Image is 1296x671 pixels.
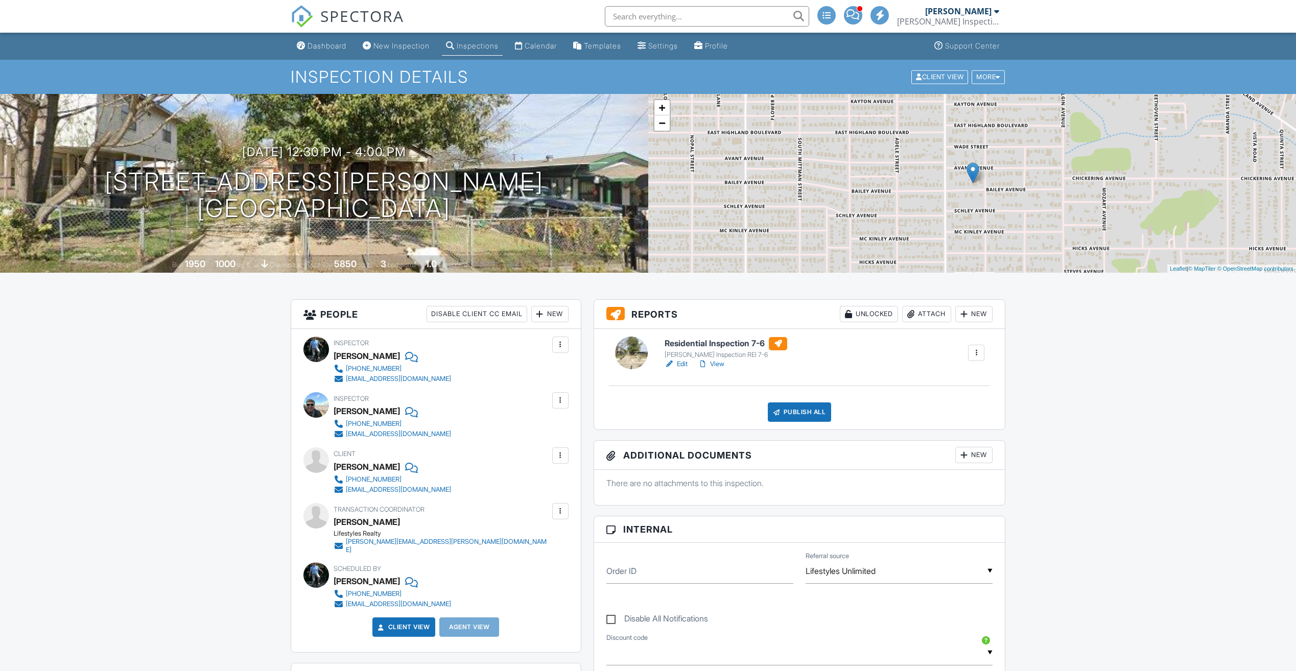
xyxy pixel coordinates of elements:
[381,258,386,269] div: 3
[334,419,451,429] a: [PHONE_NUMBER]
[930,37,1004,56] a: Support Center
[346,475,402,484] div: [PHONE_NUMBER]
[346,486,451,494] div: [EMAIL_ADDRESS][DOMAIN_NAME]
[334,506,425,513] span: Transaction Coordinator
[334,474,451,485] a: [PHONE_NUMBER]
[633,37,682,56] a: Settings
[511,37,561,56] a: Calendar
[426,258,437,269] div: 1.0
[346,365,402,373] div: [PHONE_NUMBER]
[346,538,550,554] div: [PERSON_NAME][EMAIL_ADDRESS][PERSON_NAME][DOMAIN_NAME]
[945,41,1000,50] div: Support Center
[346,375,451,383] div: [EMAIL_ADDRESS][DOMAIN_NAME]
[594,300,1005,329] h3: Reports
[373,41,430,50] div: New Inspection
[291,5,313,28] img: The Best Home Inspection Software - Spectora
[665,337,787,360] a: Residential Inspection 7-6 [PERSON_NAME] Inspection REI 7-6
[376,622,430,632] a: Client View
[1167,265,1296,273] div: |
[897,16,999,27] div: Bain Inspection Service LLC
[293,37,350,56] a: Dashboard
[334,348,400,364] div: [PERSON_NAME]
[972,70,1005,84] div: More
[427,306,527,322] div: Disable Client CC Email
[1188,266,1216,272] a: © MapTiler
[594,516,1005,543] h3: Internal
[105,169,544,223] h1: [STREET_ADDRESS][PERSON_NAME] [GEOGRAPHIC_DATA]
[311,261,333,269] span: Lot Size
[525,41,557,50] div: Calendar
[334,573,400,589] div: [PERSON_NAME]
[690,37,732,56] a: Profile
[665,351,787,359] div: [PERSON_NAME] Inspection REI 7-6
[291,14,404,35] a: SPECTORA
[334,450,356,458] span: Client
[531,306,569,322] div: New
[308,41,346,50] div: Dashboard
[346,590,402,598] div: [PHONE_NUMBER]
[291,68,1006,86] h1: Inspection Details
[606,477,993,489] p: There are no attachments to this inspection.
[334,459,400,474] div: [PERSON_NAME]
[654,115,670,131] a: Zoom out
[806,552,849,561] label: Referral source
[698,359,724,369] a: View
[665,337,787,350] h6: Residential Inspection 7-6
[606,633,648,642] label: Discount code
[334,339,369,347] span: Inspector
[665,359,688,369] a: Edit
[334,589,451,599] a: [PHONE_NUMBER]
[334,258,357,269] div: 5850
[606,565,637,577] label: Order ID
[388,261,416,269] span: bedrooms
[358,261,371,269] span: sq.ft.
[334,485,451,495] a: [EMAIL_ADDRESS][DOMAIN_NAME]
[654,100,670,115] a: Zoom in
[334,514,400,530] div: [PERSON_NAME]
[334,565,381,572] span: Scheduled By
[438,261,467,269] span: bathrooms
[606,614,708,627] label: Disable All Notifications
[648,41,678,50] div: Settings
[594,441,1005,470] h3: Additional Documents
[902,306,951,322] div: Attach
[172,261,183,269] span: Built
[334,403,400,419] div: [PERSON_NAME]
[359,37,434,56] a: New Inspection
[911,70,968,84] div: Client View
[185,258,205,269] div: 1950
[334,429,451,439] a: [EMAIL_ADDRESS][DOMAIN_NAME]
[955,306,993,322] div: New
[242,145,406,159] h3: [DATE] 12:30 pm - 4:00 pm
[320,5,404,27] span: SPECTORA
[1217,266,1293,272] a: © OpenStreetMap contributors
[442,37,503,56] a: Inspections
[768,402,832,422] div: Publish All
[925,6,992,16] div: [PERSON_NAME]
[346,430,451,438] div: [EMAIL_ADDRESS][DOMAIN_NAME]
[955,447,993,463] div: New
[346,420,402,428] div: [PHONE_NUMBER]
[1170,266,1187,272] a: Leaflet
[457,41,499,50] div: Inspections
[569,37,625,56] a: Templates
[237,261,251,269] span: sq. ft.
[334,364,451,374] a: [PHONE_NUMBER]
[334,538,550,554] a: [PERSON_NAME][EMAIL_ADDRESS][PERSON_NAME][DOMAIN_NAME]
[270,261,301,269] span: crawlspace
[334,374,451,384] a: [EMAIL_ADDRESS][DOMAIN_NAME]
[291,300,581,329] h3: People
[334,599,451,609] a: [EMAIL_ADDRESS][DOMAIN_NAME]
[910,73,971,80] a: Client View
[215,258,235,269] div: 1000
[334,530,558,538] div: Lifestyles Realty
[346,600,451,608] div: [EMAIL_ADDRESS][DOMAIN_NAME]
[605,6,809,27] input: Search everything...
[840,306,898,322] div: Unlocked
[584,41,621,50] div: Templates
[705,41,728,50] div: Profile
[334,395,369,402] span: Inspector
